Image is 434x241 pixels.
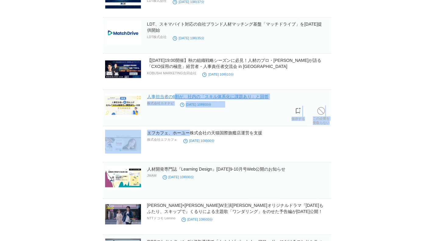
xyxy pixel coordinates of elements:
[147,137,177,142] p: 株式会社エフカフェ
[147,216,176,221] p: NTTドコモ Lemino
[147,94,269,99] a: 人事担当者の6割が、社内の「スキル体系化に課題あり」と回答
[313,105,330,125] a: この企業を受取らない
[183,139,215,143] time: [DATE] 10時00分
[147,167,286,172] a: 人材開発専門誌『Learning Design』[DATE]9-10月号Web公開のお知らせ
[105,166,141,190] img: 82530-411-d56e13978462791be384b9498cfbf0b8-1000x520.png
[147,101,174,106] p: 株式会社カオナビ
[105,202,141,226] img: 113690-792-07b08750b88c38a1e0abff1d80c31e64-1559x877.jpg
[147,35,167,39] p: LDT株式会社
[105,130,141,154] img: 21177-22-563c24e5eac2245d091554040ecf0095-1200x630.png
[147,71,196,76] p: KOBUSHI MARKETING合同会社
[173,36,204,40] time: [DATE] 10時35分
[182,218,213,221] time: [DATE] 10時00分
[105,21,141,45] img: 53069-228-3c755b41188bb86f52e58c4e472f1044-768x154.jpg
[180,103,211,106] time: [DATE] 10時00分
[147,58,321,69] a: 【[DATE]19:00開催】秋の組織戦略シーズンに必見！人材のプロ・[PERSON_NAME]が語る「CXO採用の極意」経営者・人事責任者交流会 in [GEOGRAPHIC_DATA]
[163,175,194,179] time: [DATE] 10時00分
[147,174,157,177] p: JMAM
[105,94,141,117] img: 30113-286-e22ad3b25c0d7f31b7731d55804995c7-1200x630.png
[147,203,323,214] a: [PERSON_NAME]×[PERSON_NAME]W主演[PERSON_NAME]オリジナルドラマ『[DATE]もふたり、スキップで』くるりによる主題歌「ワンダリング」をのせた予告編が[DA...
[147,130,262,135] a: エフカフェ、ホーユー株式会社の天猫国際旗艦店運営を支援
[147,22,322,33] a: LDT、スキマバイト対応の自社ブランド人材マッチング基盤「マッチドライブ」を[DATE]提供開始
[105,57,141,81] img: 61977-131-736bcb899b590f7236424a7cedddf2be-920x450.jpg
[291,106,305,121] a: 保存する
[202,73,234,76] time: [DATE] 10時10分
